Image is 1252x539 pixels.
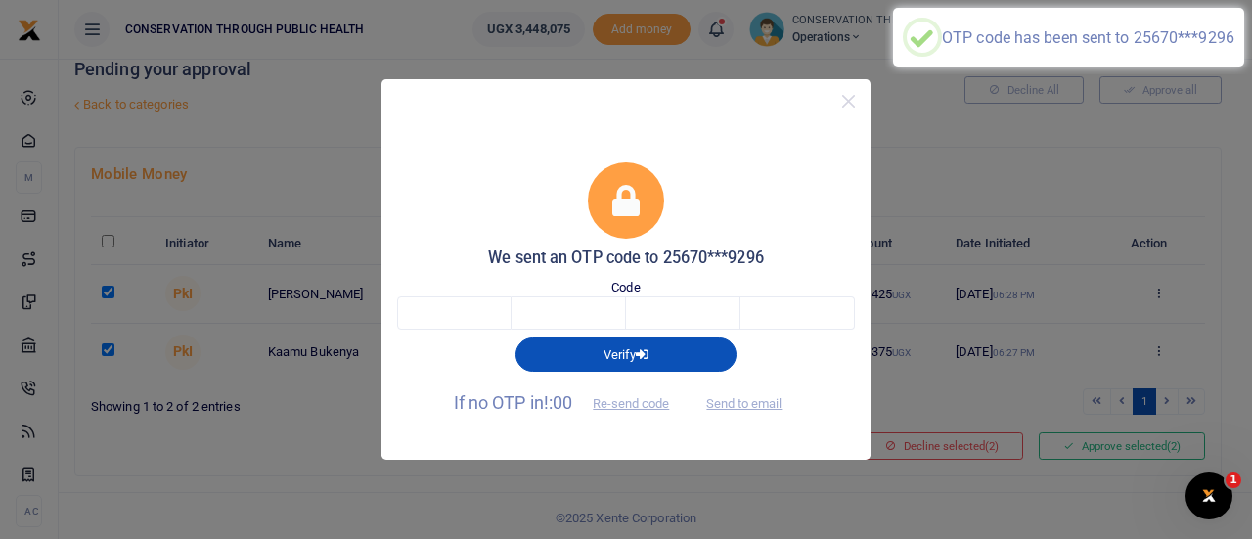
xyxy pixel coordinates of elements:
[515,337,737,371] button: Verify
[397,248,855,268] h5: We sent an OTP code to 25670***9296
[1185,472,1232,519] iframe: Intercom live chat
[544,392,572,413] span: !:00
[454,392,687,413] span: If no OTP in
[611,278,640,297] label: Code
[1226,472,1241,488] span: 1
[834,87,863,115] button: Close
[942,28,1234,47] div: OTP code has been sent to 25670***9296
